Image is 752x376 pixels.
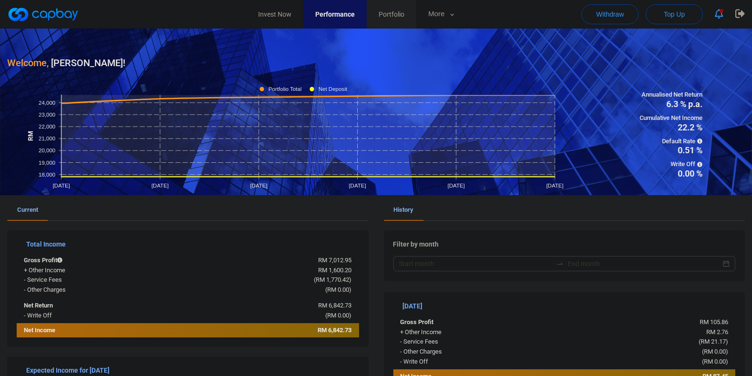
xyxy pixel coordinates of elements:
button: Top Up [646,4,703,24]
tspan: [DATE] [53,183,70,188]
tspan: Net Deposit [319,86,348,92]
span: 0.51 % [640,146,702,155]
tspan: 18,000 [39,171,55,177]
span: Annualised Net Return [640,90,702,100]
tspan: 20,000 [39,148,55,153]
div: ( ) [159,275,359,285]
span: to [556,260,564,267]
span: Performance [315,9,355,20]
span: RM 7,012.95 [318,257,351,264]
h5: [DATE] [403,302,736,310]
div: Gross Profit [17,256,159,266]
button: Withdraw [582,4,639,24]
span: RM 0.00 [704,358,726,365]
tspan: 19,000 [39,159,55,165]
h3: [PERSON_NAME] ! [7,55,125,70]
span: RM 1,770.42 [316,276,349,283]
tspan: [DATE] [349,183,366,188]
tspan: [DATE] [151,183,169,188]
tspan: [DATE] [546,183,563,188]
span: RM 0.00 [327,286,349,293]
div: - Service Fees [17,275,159,285]
div: - Write Off [17,311,159,321]
span: 0.00 % [640,169,702,178]
div: Net Return [17,301,159,311]
tspan: Portfolio Total [269,86,302,92]
span: RM 21.17 [701,338,726,345]
span: Cumulative Net Income [640,113,702,123]
div: ( ) [159,285,359,295]
span: Welcome, [7,57,49,69]
span: Top Up [664,10,685,19]
tspan: [DATE] [250,183,267,188]
h5: Total Income [26,240,359,248]
tspan: 21,000 [39,136,55,141]
div: + Other Income [17,266,159,276]
tspan: RM [27,131,34,141]
tspan: [DATE] [448,183,465,188]
div: Net Income [17,326,159,337]
span: swap-right [556,260,564,267]
tspan: 24,000 [39,99,55,105]
span: 6.3 % p.a. [640,100,702,109]
span: RM 0.00 [327,312,349,319]
tspan: 22,000 [39,124,55,129]
span: Write Off [640,159,702,169]
div: Gross Profit [393,317,536,327]
div: ( ) [536,337,735,347]
input: Start month [399,258,552,269]
div: - Other Charges [17,285,159,295]
h5: Filter by month [393,240,736,248]
div: + Other Income [393,327,536,337]
span: RM 2.76 [706,328,728,336]
span: RM 6,842.73 [318,327,351,334]
div: - Other Charges [393,347,536,357]
span: RM 1,600.20 [318,267,351,274]
div: ( ) [536,347,735,357]
tspan: 23,000 [39,112,55,118]
span: Current [17,206,38,213]
span: 22.2 % [640,123,702,132]
span: RM 0.00 [704,348,726,355]
div: - Service Fees [393,337,536,347]
span: History [394,206,414,213]
span: Portfolio [379,9,404,20]
div: - Write Off [393,357,536,367]
div: ( ) [536,357,735,367]
h5: Expected Income for [DATE] [26,366,359,375]
div: ( ) [159,311,359,321]
span: RM 6,842.73 [318,302,351,309]
span: RM 105.86 [700,318,728,326]
input: End month [568,258,721,269]
span: Default Rate [640,137,702,147]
